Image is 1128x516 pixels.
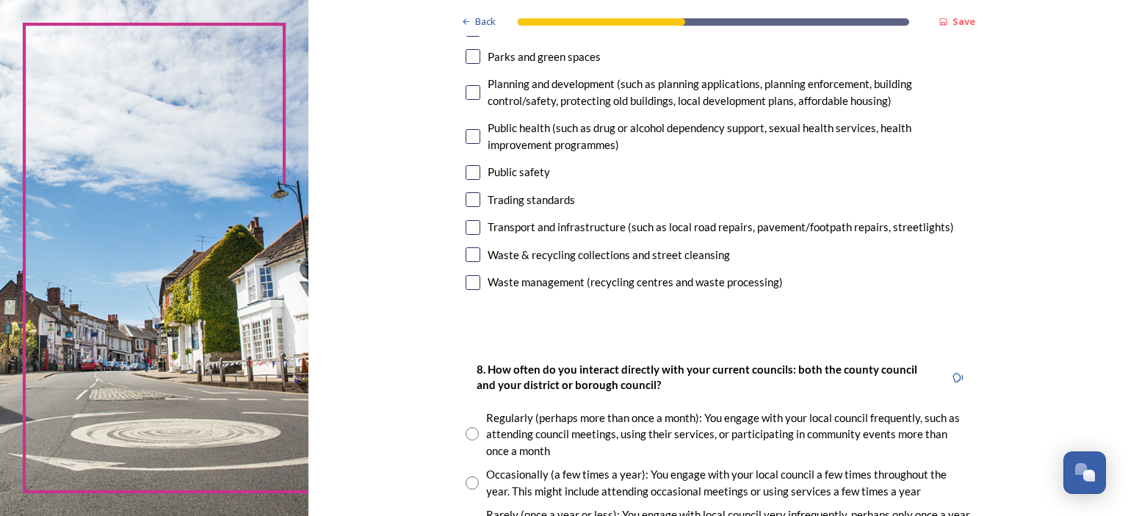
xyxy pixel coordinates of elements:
[488,48,601,65] div: Parks and green spaces
[488,247,730,264] div: Waste & recycling collections and street cleansing
[488,219,954,236] div: Transport and infrastructure (such as local road repairs, pavement/footpath repairs, streetlights)
[488,192,575,208] div: Trading standards
[488,120,971,153] div: Public health (such as drug or alcohol dependency support, sexual health services, health improve...
[486,466,971,499] div: Occasionally (a few times a year): You engage with your local council a few times throughout the ...
[952,15,975,28] strong: Save
[488,164,550,181] div: Public safety
[1063,451,1106,494] button: Open Chat
[488,274,783,291] div: Waste management (recycling centres and waste processing)
[477,363,919,391] strong: 8. How often do you interact directly with your current councils: both the county council and you...
[486,410,971,459] div: Regularly (perhaps more than once a month): You engage with your local council frequently, such a...
[475,15,496,29] span: Back
[488,76,971,109] div: Planning and development (such as planning applications, planning enforcement, building control/s...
